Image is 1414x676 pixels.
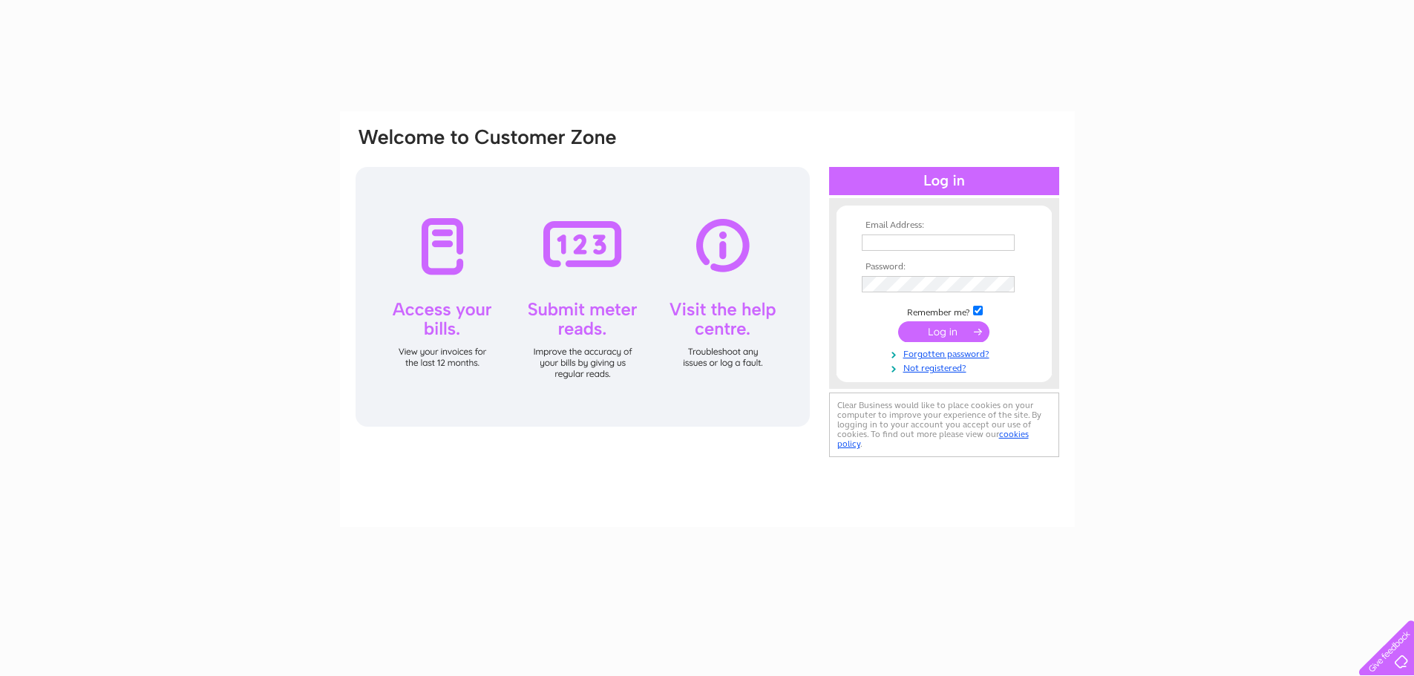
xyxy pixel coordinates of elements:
a: Forgotten password? [862,346,1030,360]
td: Remember me? [858,303,1030,318]
th: Password: [858,262,1030,272]
a: Not registered? [862,360,1030,374]
input: Submit [898,321,989,342]
a: cookies policy [837,429,1029,449]
th: Email Address: [858,220,1030,231]
div: Clear Business would like to place cookies on your computer to improve your experience of the sit... [829,393,1059,457]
